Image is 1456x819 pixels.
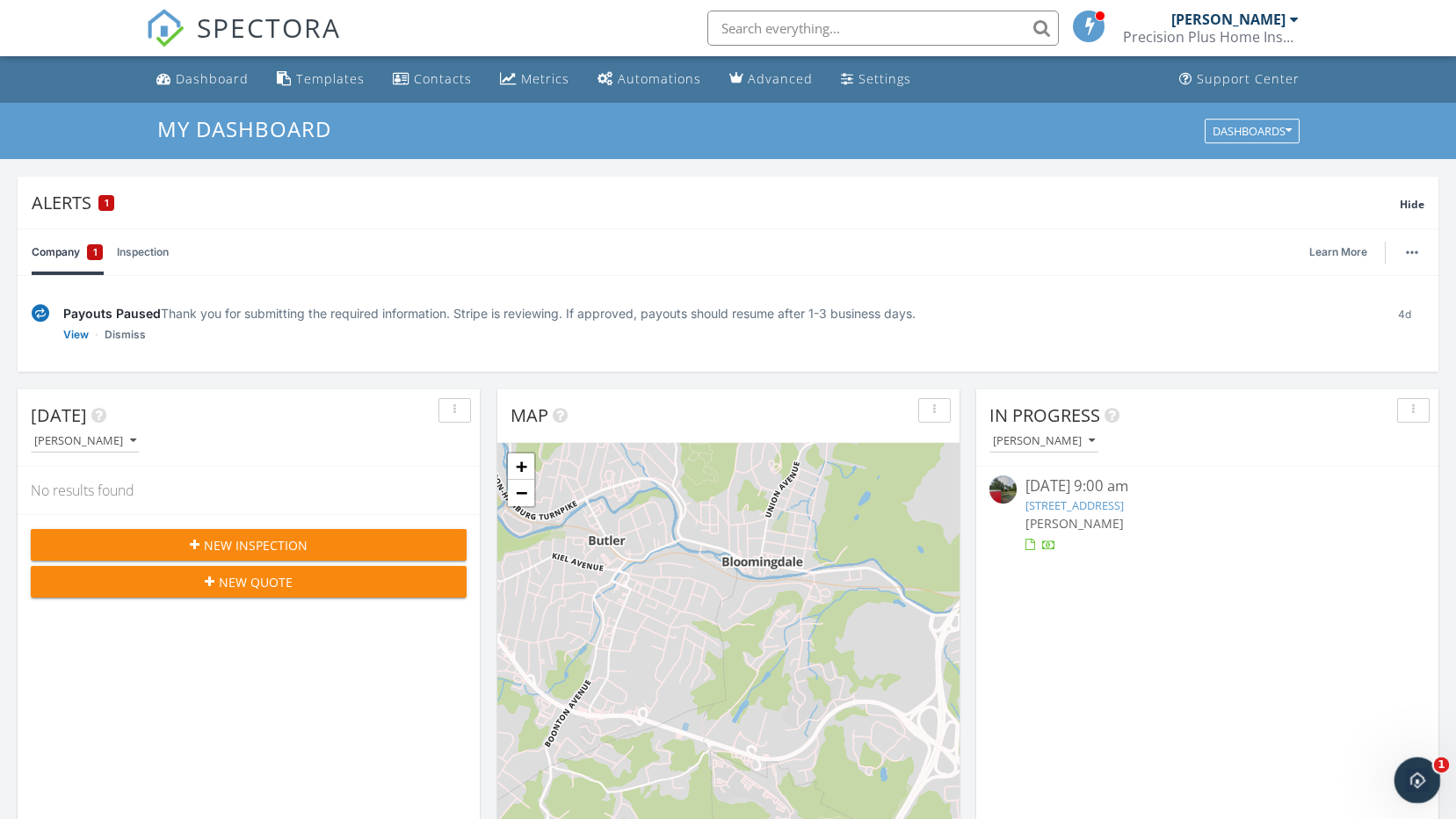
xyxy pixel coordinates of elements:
[219,573,293,591] span: New Quote
[117,229,169,275] a: Inspection
[707,11,1059,46] input: Search everything...
[989,430,1098,453] button: [PERSON_NAME]
[63,326,89,344] a: View
[386,63,479,96] a: Contacts
[493,63,576,96] a: Metrics
[1025,475,1388,497] div: [DATE] 9:00 am
[722,63,820,96] a: Advanced
[32,229,103,275] a: Company
[296,70,365,87] div: Templates
[146,9,185,47] img: The Best Home Inspection Software - Spectora
[618,70,701,87] div: Automations
[1025,497,1124,513] a: [STREET_ADDRESS]
[1025,515,1124,532] span: [PERSON_NAME]
[1385,304,1424,344] div: 4d
[31,529,467,561] button: New Inspection
[105,326,146,344] a: Dismiss
[414,70,472,87] div: Contacts
[34,435,136,447] div: [PERSON_NAME]
[197,9,341,46] span: SPECTORA
[31,403,87,427] span: [DATE]
[63,306,161,321] span: Payouts Paused
[93,243,98,261] span: 1
[508,480,534,506] a: Zoom out
[1406,250,1418,254] img: ellipsis-632cfdd7c38ec3a7d453.svg
[270,63,372,96] a: Templates
[31,566,467,598] button: New Quote
[511,403,548,427] span: Map
[18,467,480,514] div: No results found
[1400,197,1424,212] span: Hide
[834,63,918,96] a: Settings
[1213,125,1292,137] div: Dashboards
[176,70,249,87] div: Dashboard
[32,191,1400,214] div: Alerts
[1434,757,1450,773] span: 1
[1171,11,1286,28] div: [PERSON_NAME]
[31,430,140,453] button: [PERSON_NAME]
[1172,63,1307,96] a: Support Center
[989,475,1017,503] img: streetview
[32,304,49,323] img: under-review-2fe708636b114a7f4b8d.svg
[590,63,708,96] a: Automations (Basic)
[105,197,109,209] span: 1
[1394,757,1441,804] iframe: Intercom live chat
[1205,119,1300,143] button: Dashboards
[1123,28,1299,46] div: Precision Plus Home Inspections
[63,304,1371,323] div: Thank you for submitting the required information. Stripe is reviewing. If approved, payouts shou...
[748,70,813,87] div: Advanced
[508,453,534,480] a: Zoom in
[989,403,1100,427] span: In Progress
[204,536,308,554] span: New Inspection
[149,63,256,96] a: Dashboard
[993,435,1095,447] div: [PERSON_NAME]
[146,24,341,61] a: SPECTORA
[1197,70,1300,87] div: Support Center
[521,70,569,87] div: Metrics
[989,475,1425,554] a: [DATE] 9:00 am [STREET_ADDRESS] [PERSON_NAME]
[157,114,331,143] span: My Dashboard
[1309,243,1378,261] a: Learn More
[858,70,911,87] div: Settings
